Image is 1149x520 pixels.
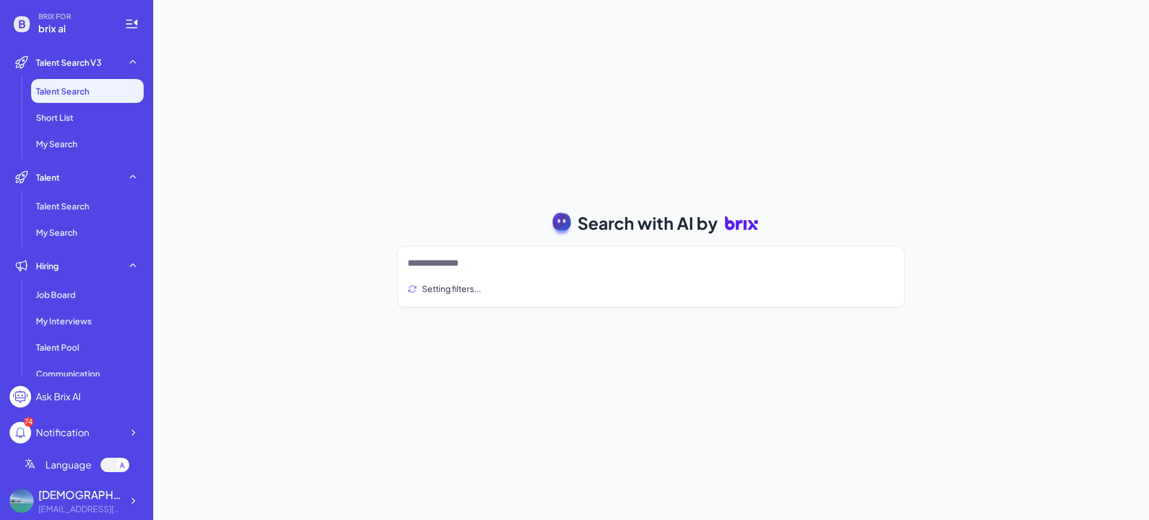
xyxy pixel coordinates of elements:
div: Notification [36,425,89,440]
div: Ask Brix AI [36,390,81,404]
span: My Search [36,138,77,150]
span: Communication [36,367,100,379]
div: laizhineng789 laiz [38,486,122,503]
span: Setting filters... [422,282,481,295]
span: Talent [36,171,60,183]
span: Language [45,458,92,472]
span: Search with AI by [577,211,718,236]
span: BRIX FOR [38,12,110,22]
span: Talent Search [36,85,89,97]
div: 2725121109@qq.com [38,503,122,515]
div: 74 [24,417,34,427]
span: Job Board [36,288,75,300]
span: Hiring [36,260,59,272]
span: Short List [36,111,74,123]
span: Talent Pool [36,341,79,353]
span: Talent Search [36,200,89,212]
span: Talent Search V3 [36,56,102,68]
span: My Search [36,226,77,238]
span: brix ai [38,22,110,36]
img: 603306eb96b24af9be607d0c73ae8e85.jpg [10,489,34,513]
span: My Interviews [36,315,92,327]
